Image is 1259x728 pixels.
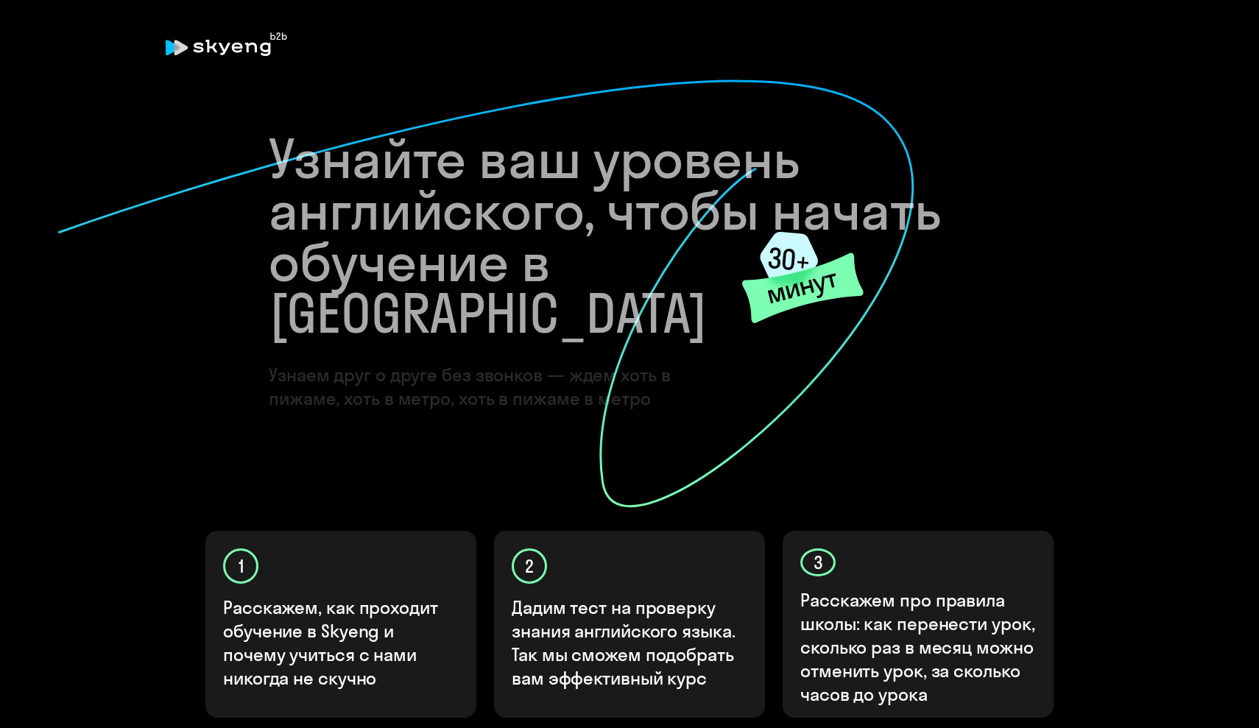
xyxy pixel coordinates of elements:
p: Дадим тест на проверку знания английского языка. Так мы сможем подобрать вам эффективный курс [512,596,749,690]
div: 2 [512,548,547,584]
div: 3 [800,548,836,576]
h1: Узнайте ваш уровень английского, чтобы начать обучение в [GEOGRAPHIC_DATA] [269,133,990,339]
p: Расскажем, как проходит обучение в Skyeng и почему учиться с нами никогда не скучно [223,596,460,690]
div: 1 [223,548,258,584]
h4: Узнаем друг о друге без звонков — ждем хоть в пижаме, хоть в метро, хоть в пижаме в метро [269,363,744,410]
p: Расскажем про правила школы: как перенести урок, сколько раз в месяц можно отменить урок, за скол... [800,588,1037,706]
